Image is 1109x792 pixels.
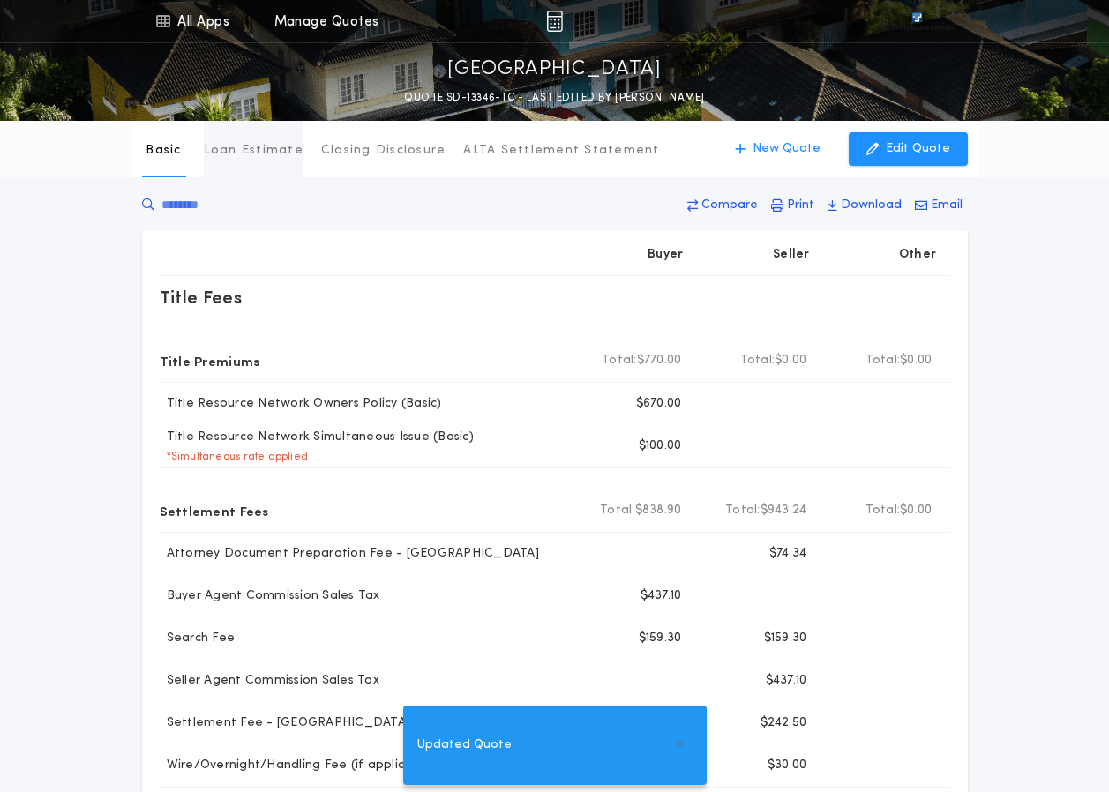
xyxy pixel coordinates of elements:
[417,736,512,755] span: Updated Quote
[740,352,776,370] b: Total:
[160,545,539,563] p: Attorney Document Preparation Fee - [GEOGRAPHIC_DATA]
[404,89,704,107] p: QUOTE SD-13346-TC - LAST EDITED BY [PERSON_NAME]
[753,140,821,158] p: New Quote
[447,56,662,84] p: [GEOGRAPHIC_DATA]
[766,190,820,221] button: Print
[682,190,763,221] button: Compare
[160,672,379,690] p: Seller Agent Commission Sales Tax
[160,587,380,605] p: Buyer Agent Commission Sales Tax
[639,630,682,647] p: $159.30
[764,630,807,647] p: $159.30
[886,140,950,158] p: Edit Quote
[931,197,963,214] p: Email
[204,142,303,160] p: Loan Estimate
[900,502,932,519] span: $0.00
[160,347,260,375] p: Title Premiums
[898,246,935,264] p: Other
[160,630,236,647] p: Search Fee
[775,352,806,370] span: $0.00
[600,502,635,519] b: Total:
[822,190,907,221] button: Download
[160,450,309,464] p: * Simultaneous rate applied
[769,545,807,563] p: $74.34
[701,197,758,214] p: Compare
[773,246,810,264] p: Seller
[849,132,968,166] button: Edit Quote
[639,437,682,455] p: $100.00
[160,429,474,446] p: Title Resource Network Simultaneous Issue (Basic)
[880,12,954,30] img: vs-icon
[725,502,761,519] b: Total:
[160,395,442,413] p: Title Resource Network Owners Policy (Basic)
[841,197,902,214] p: Download
[602,352,637,370] b: Total:
[766,672,807,690] p: $437.10
[160,283,243,311] p: Title Fees
[787,197,814,214] p: Print
[761,502,807,519] span: $943.24
[463,142,659,160] p: ALTA Settlement Statement
[636,395,682,413] p: $670.00
[160,497,269,525] p: Settlement Fees
[635,502,682,519] span: $838.90
[648,246,683,264] p: Buyer
[910,190,968,221] button: Email
[321,142,446,160] p: Closing Disclosure
[637,352,682,370] span: $770.00
[546,11,563,32] img: img
[865,352,901,370] b: Total:
[146,142,181,160] p: Basic
[641,587,682,605] p: $437.10
[865,502,901,519] b: Total:
[900,352,932,370] span: $0.00
[717,132,838,166] button: New Quote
